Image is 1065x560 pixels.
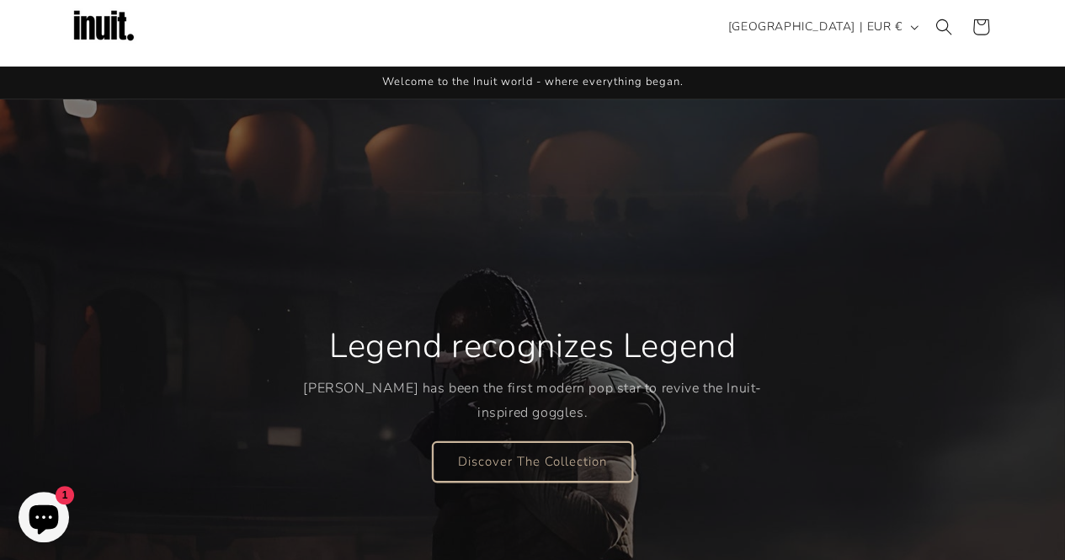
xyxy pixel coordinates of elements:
[13,492,74,547] inbox-online-store-chat: Shopify online store chat
[433,441,632,481] a: Discover The Collection
[70,67,996,99] div: Announcement
[925,8,962,45] summary: Search
[303,376,762,425] p: [PERSON_NAME] has been the first modern pop star to revive the Inuit-inspired goggles.
[728,18,903,35] span: [GEOGRAPHIC_DATA] | EUR €
[718,11,925,43] button: [GEOGRAPHIC_DATA] | EUR €
[382,74,684,89] span: Welcome to the Inuit world - where everything began.
[329,324,736,368] h2: Legend recognizes Legend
